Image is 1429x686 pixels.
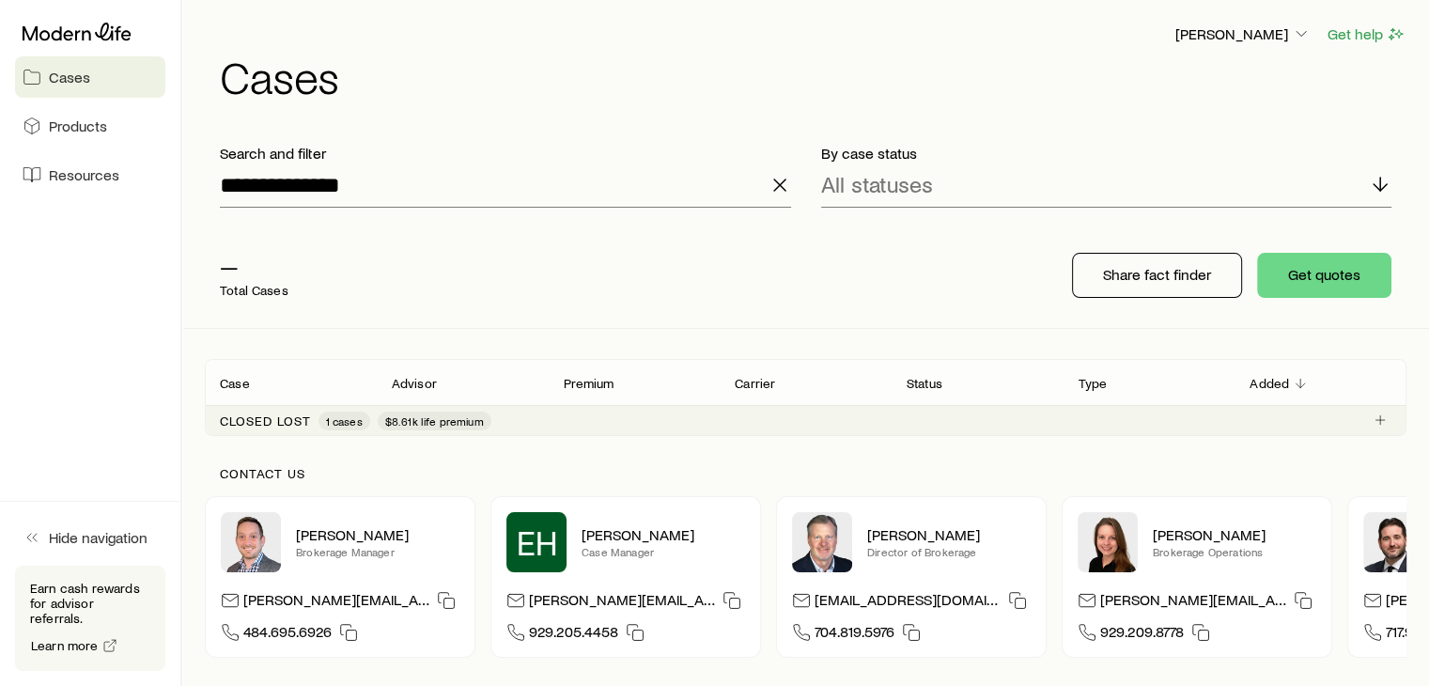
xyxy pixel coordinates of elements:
p: [PERSON_NAME][EMAIL_ADDRESS][DOMAIN_NAME] [529,590,715,616]
button: Get quotes [1257,253,1391,298]
p: Type [1079,376,1108,391]
p: [PERSON_NAME][EMAIL_ADDRESS][DOMAIN_NAME] [243,590,429,616]
p: [PERSON_NAME] [296,525,459,544]
span: 484.695.6926 [243,622,332,647]
p: Brokerage Manager [296,544,459,559]
button: Share fact finder [1072,253,1242,298]
a: Resources [15,154,165,195]
p: Case [220,376,250,391]
button: Hide navigation [15,517,165,558]
h1: Cases [220,54,1406,99]
span: $8.61k life premium [385,413,484,429]
span: Products [49,117,107,135]
span: Hide navigation [49,528,148,547]
p: Brokerage Operations [1153,544,1316,559]
p: Share fact finder [1103,265,1211,284]
p: [PERSON_NAME] [1153,525,1316,544]
p: Advisor [392,376,437,391]
span: Learn more [31,639,99,652]
span: 929.209.8778 [1100,622,1184,647]
p: Case Manager [582,544,745,559]
p: Carrier [735,376,775,391]
p: Added [1250,376,1289,391]
div: Client cases [205,359,1406,436]
img: Ellen Wall [1078,512,1138,572]
p: [PERSON_NAME] [867,525,1031,544]
button: Get help [1327,23,1406,45]
span: 1 cases [326,413,363,429]
p: Contact us [220,466,1391,481]
img: Trey Wall [792,512,852,572]
span: 704.819.5976 [815,622,894,647]
a: Cases [15,56,165,98]
p: [PERSON_NAME] [1175,24,1311,43]
span: 929.205.4458 [529,622,618,647]
img: Bryan Simmons [1363,512,1423,572]
p: Closed lost [220,413,311,429]
p: Status [907,376,942,391]
button: [PERSON_NAME] [1174,23,1312,46]
p: Total Cases [220,283,288,298]
p: Search and filter [220,144,791,163]
p: — [220,253,288,279]
p: All statuses [821,171,933,197]
span: EH [517,523,557,561]
p: Director of Brokerage [867,544,1031,559]
p: Premium [563,376,614,391]
p: By case status [821,144,1392,163]
span: Resources [49,165,119,184]
div: Earn cash rewards for advisor referrals.Learn more [15,566,165,671]
p: [PERSON_NAME] [582,525,745,544]
p: [EMAIL_ADDRESS][DOMAIN_NAME] [815,590,1001,616]
span: Cases [49,68,90,86]
a: Products [15,105,165,147]
p: [PERSON_NAME][EMAIL_ADDRESS][DOMAIN_NAME] [1100,590,1286,616]
p: Earn cash rewards for advisor referrals. [30,581,150,626]
img: Brandon Parry [221,512,281,572]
